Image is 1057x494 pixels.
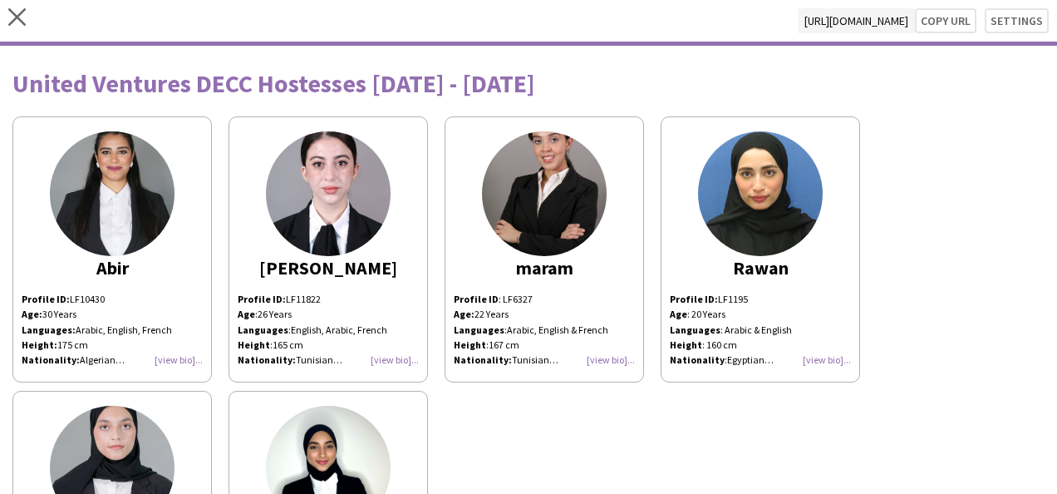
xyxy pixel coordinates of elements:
span: 167 cm [489,338,519,351]
span: Arabic, English & French [507,324,608,336]
span: English, Arabic, French [291,324,387,336]
div: Abir [22,260,203,275]
button: Settings [985,8,1049,33]
img: thumb-eb59d6bb-f53a-473b-928e-d37203a47f06.jpg [698,131,823,256]
button: Copy url [915,8,976,33]
div: United Ventures DECC Hostesses [DATE] - [DATE] [12,71,1045,96]
div: Rawan [670,260,851,275]
span: : Arabic & English [670,324,792,336]
strong: Nationality: [22,353,80,366]
b: Languages [238,324,288,336]
span: : [238,324,291,336]
span: : [454,324,507,336]
p: 22 Years [454,307,635,322]
b: Height [670,338,702,351]
span: Egyptian [727,353,774,366]
p: : LF6327 [454,292,635,307]
div: LF1195 [670,292,851,307]
strong: Languages: [22,324,76,336]
span: [URL][DOMAIN_NAME] [798,8,915,33]
div: : 20 Years [670,307,851,322]
b: Height [454,338,486,351]
p: Tunisian [238,353,419,368]
strong: Profile ID: [238,293,286,305]
div: : 160 cm [670,338,851,353]
b: Age [670,308,687,320]
span: 26 Years [258,308,292,320]
div: maram [454,260,635,275]
b: Height [238,338,270,351]
p: Tunisian [454,353,635,368]
p: LF10430 [22,292,203,307]
strong: Nationality: [454,353,512,366]
span: : [238,338,273,351]
img: thumb-e3c10a19-f364-457c-bf96-69d5c6b3dafc.jpg [266,131,391,256]
b: Age [238,308,255,320]
strong: Age: [22,308,42,320]
b: Profile ID: [670,293,718,305]
b: Age: [454,308,474,320]
span: : [454,338,489,351]
span: 165 cm [273,338,303,351]
b: Languages [670,324,720,336]
span: : [238,308,258,320]
div: : [670,353,851,368]
b: Nationality [670,353,725,366]
img: thumb-16865658086486f3b05098e.jpg [482,131,607,256]
img: thumb-fc3e0976-9115-4af5-98af-bfaaaaa2f1cd.jpg [50,131,175,256]
div: [PERSON_NAME] [238,260,419,275]
b: Profile ID [454,293,499,305]
b: Languages [454,324,504,336]
p: 30 Years Arabic, English, French 175 cm Algerian [22,307,203,368]
p: LF11822 [238,292,419,322]
strong: Profile ID: [22,293,70,305]
strong: Nationality: [238,353,296,366]
strong: Height: [22,338,57,351]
